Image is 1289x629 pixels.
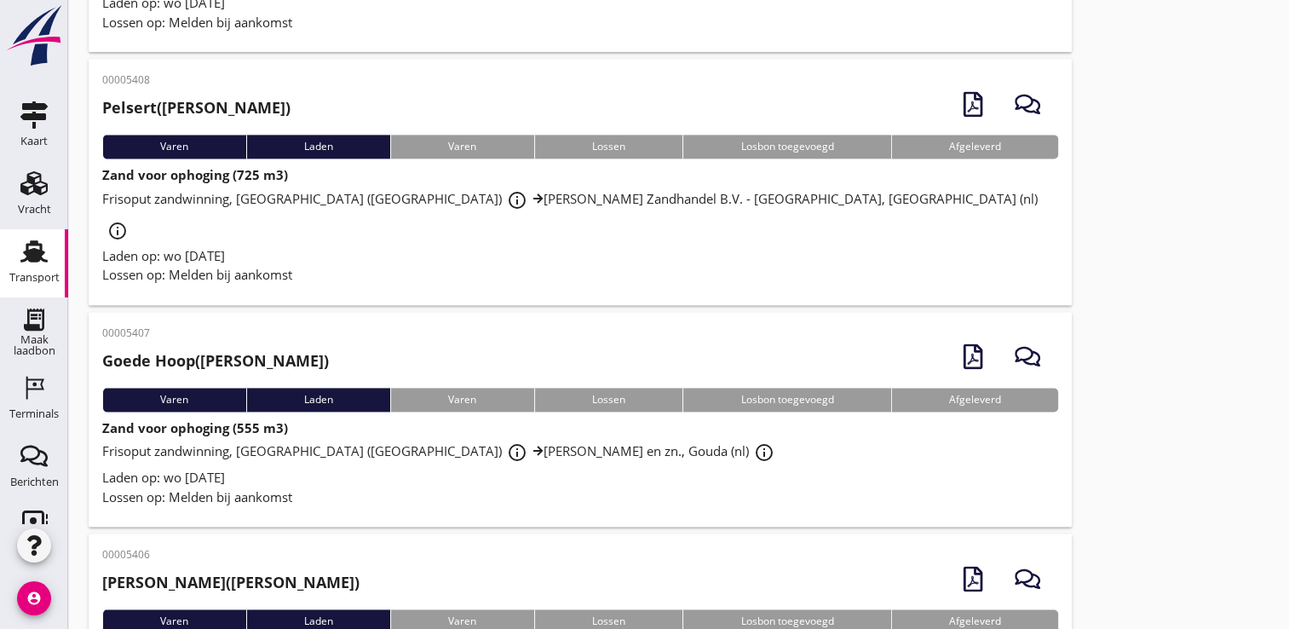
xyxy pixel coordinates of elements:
div: Losbon toegevoegd [682,135,891,159]
div: Varen [102,135,246,159]
a: 00005408Pelsert([PERSON_NAME])VarenLadenVarenLossenLosbon toegevoegdAfgeleverdZand voor ophoging ... [89,59,1072,305]
div: Varen [102,388,246,412]
strong: Zand voor ophoging (725 m3) [102,166,288,183]
span: Lossen op: Melden bij aankomst [102,14,292,31]
span: Lossen op: Melden bij aankomst [102,266,292,283]
span: Laden op: wo [DATE] [102,469,225,486]
div: Varen [390,388,534,412]
div: Transport [9,272,60,283]
div: Losbon toegevoegd [682,388,891,412]
h2: ([PERSON_NAME]) [102,349,329,372]
span: Frisoput zandwinning, [GEOGRAPHIC_DATA] ([GEOGRAPHIC_DATA]) [PERSON_NAME] en zn., Gouda (nl) [102,442,780,459]
p: 00005406 [102,547,360,563]
div: Afgeleverd [891,388,1059,412]
div: Terminals [9,408,59,419]
img: logo-small.a267ee39.svg [3,4,65,67]
h2: ([PERSON_NAME]) [102,96,291,119]
div: Laden [246,135,391,159]
div: Berichten [10,476,59,488]
strong: Zand voor ophoging (555 m3) [102,419,288,436]
div: Varen [390,135,534,159]
div: Vracht [18,204,51,215]
div: Afgeleverd [891,135,1059,159]
i: info_outline [507,442,527,463]
a: 00005407Goede Hoop([PERSON_NAME])VarenLadenVarenLossenLosbon toegevoegdAfgeleverdZand voor ophogi... [89,312,1072,528]
span: Frisoput zandwinning, [GEOGRAPHIC_DATA] ([GEOGRAPHIC_DATA]) [PERSON_NAME] Zandhandel B.V. - [GEOG... [102,190,1038,238]
i: info_outline [107,221,128,241]
div: Lossen [534,388,683,412]
i: info_outline [754,442,774,463]
i: info_outline [507,190,527,211]
strong: Goede Hoop [102,350,195,371]
strong: [PERSON_NAME] [102,572,226,592]
p: 00005407 [102,326,329,341]
h2: ([PERSON_NAME]) [102,571,360,594]
span: Laden op: wo [DATE] [102,247,225,264]
span: Lossen op: Melden bij aankomst [102,488,292,505]
p: 00005408 [102,72,291,88]
strong: Pelsert [102,97,157,118]
i: account_circle [17,581,51,615]
div: Laden [246,388,391,412]
div: Lossen [534,135,683,159]
div: Kaart [20,136,48,147]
